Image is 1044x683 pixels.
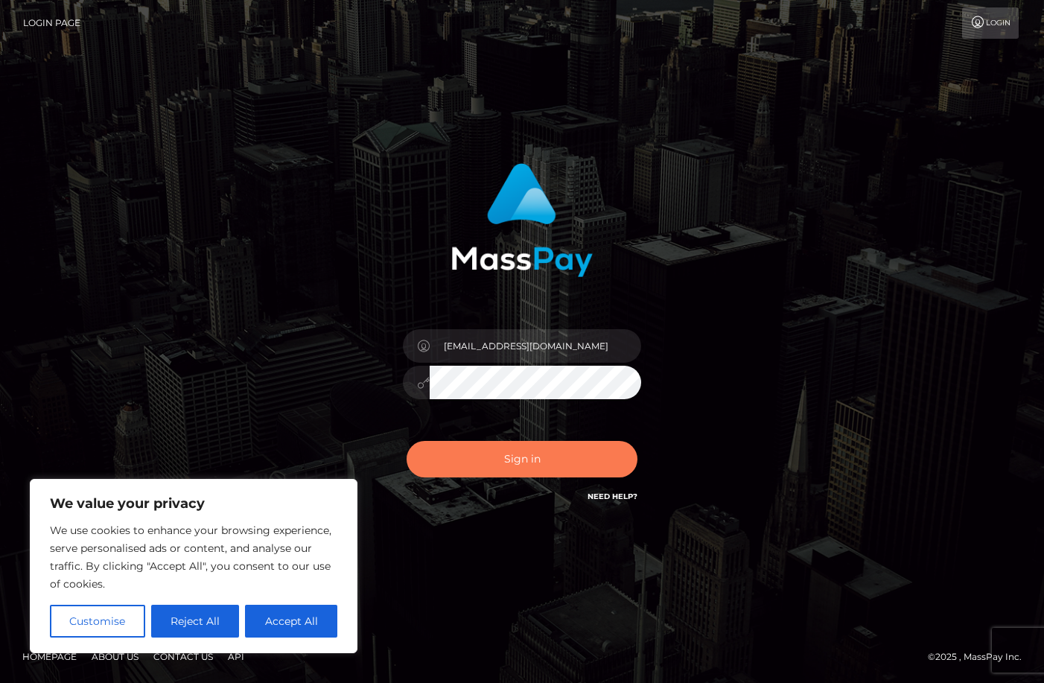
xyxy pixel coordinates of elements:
[430,329,641,363] input: Username...
[588,492,637,501] a: Need Help?
[50,495,337,512] p: We value your privacy
[151,605,240,638] button: Reject All
[222,645,250,668] a: API
[86,645,144,668] a: About Us
[245,605,337,638] button: Accept All
[30,479,357,653] div: We value your privacy
[147,645,219,668] a: Contact Us
[23,7,80,39] a: Login Page
[928,649,1033,665] div: © 2025 , MassPay Inc.
[407,441,637,477] button: Sign in
[50,605,145,638] button: Customise
[451,163,593,277] img: MassPay Login
[16,645,83,668] a: Homepage
[962,7,1019,39] a: Login
[50,521,337,593] p: We use cookies to enhance your browsing experience, serve personalised ads or content, and analys...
